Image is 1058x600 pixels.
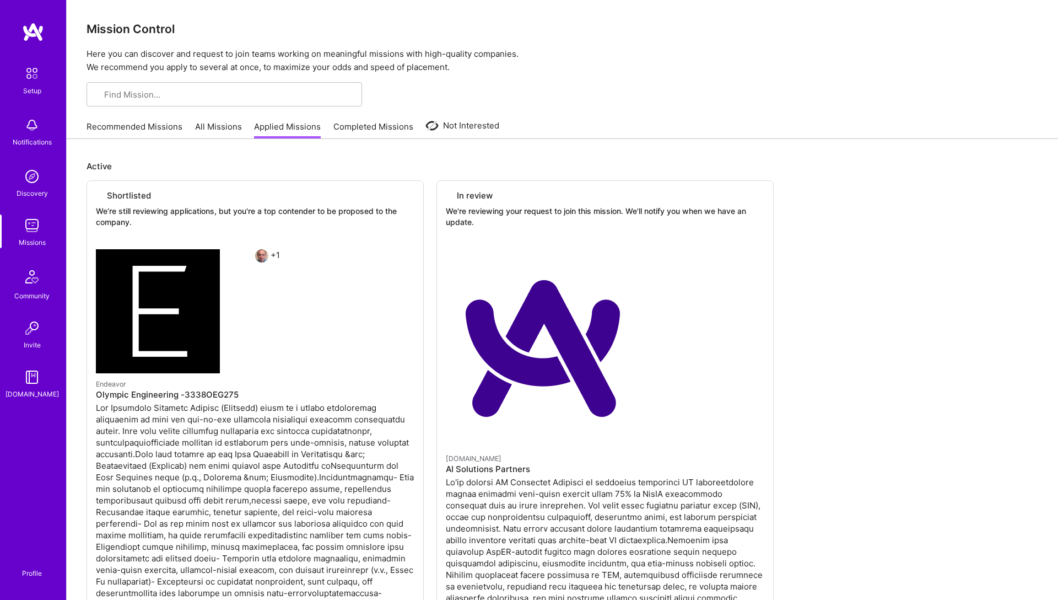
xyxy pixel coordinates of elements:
[19,237,46,248] div: Missions
[21,366,43,388] img: guide book
[21,215,43,237] img: teamwork
[22,567,42,578] div: Profile
[20,62,44,85] img: setup
[96,380,126,388] small: Endeavor
[254,121,321,139] a: Applied Missions
[19,264,45,290] img: Community
[195,121,242,139] a: All Missions
[23,85,41,97] div: Setup
[17,187,48,199] div: Discovery
[255,249,268,262] img: Sergey Rodovinsky
[446,206,764,227] p: We're reviewing your request to join this mission. We'll notify you when we have an update.
[333,121,413,139] a: Completed Missions
[425,119,499,139] a: Not Interested
[21,317,43,339] img: Invite
[87,22,1038,36] h3: Mission Control
[96,249,280,373] div: +1
[446,249,644,448] img: A.Team company logo
[457,190,493,201] span: In review
[21,165,43,187] img: discovery
[446,454,501,463] small: [DOMAIN_NAME]
[14,290,50,302] div: Community
[446,464,764,474] h4: AI Solutions Partners
[96,249,220,373] img: Endeavor company logo
[104,89,353,100] input: Find Mission...
[87,47,1038,74] p: Here you can discover and request to join teams working on meaningful missions with high-quality ...
[96,390,414,400] h4: Olympic Engineering -3338OEG275
[87,121,182,139] a: Recommended Missions
[13,136,52,148] div: Notifications
[87,160,1038,172] p: Active
[24,339,41,351] div: Invite
[21,114,43,136] img: bell
[95,91,104,99] i: icon SearchGrey
[107,190,151,201] span: Shortlisted
[6,388,59,400] div: [DOMAIN_NAME]
[22,22,44,42] img: logo
[18,556,46,578] a: Profile
[96,206,414,227] p: We’re still reviewing applications, but you're a top contender to be proposed to the company.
